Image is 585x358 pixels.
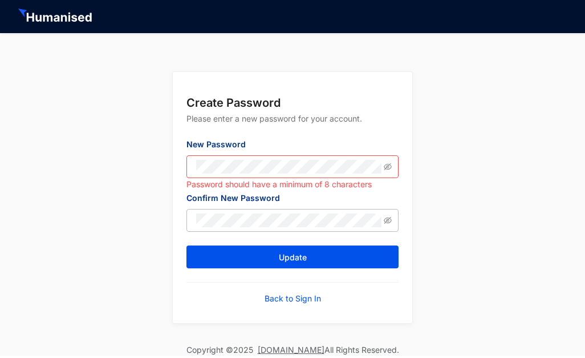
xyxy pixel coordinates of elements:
p: Create Password [186,95,399,111]
span: eye-invisible [384,216,392,224]
p: Copyright © 2025 All Rights Reserved. [186,344,399,356]
label: Confirm New Password [186,192,288,204]
div: Password should have a minimum of 8 characters [186,178,399,191]
button: Update [186,246,399,268]
span: Update [279,252,307,263]
span: eye-invisible [384,163,392,171]
a: Back to Sign In [265,293,321,304]
input: New Password [196,160,381,174]
input: Confirm New Password [196,214,381,227]
img: HeaderHumanisedNameIcon.51e74e20af0cdc04d39a069d6394d6d9.svg [18,9,94,25]
a: [DOMAIN_NAME] [258,345,324,355]
label: New Password [186,138,254,151]
p: Please enter a new password for your account. [186,111,399,138]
